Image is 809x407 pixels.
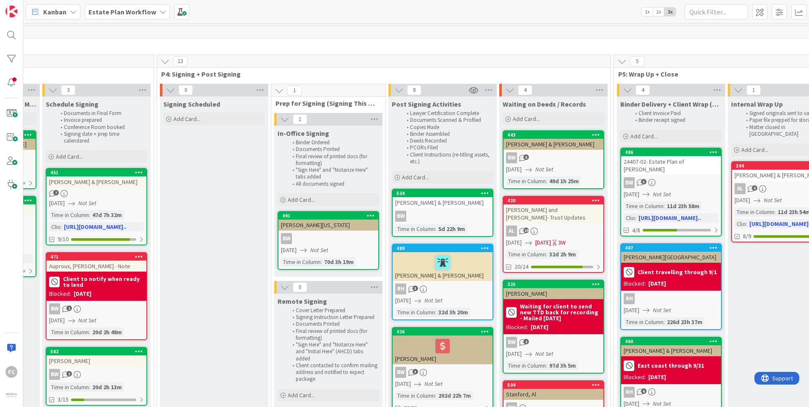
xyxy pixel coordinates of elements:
[504,204,603,223] div: [PERSON_NAME] and [PERSON_NAME]- Trust Updates
[523,154,529,160] span: 5
[435,308,436,317] span: :
[47,176,146,187] div: [PERSON_NAME] & [PERSON_NAME]
[413,286,418,291] span: 3
[278,297,327,305] span: Remote Signing
[624,293,635,304] div: RH
[520,303,601,321] b: Waiting for client to send new TTD back for recording - Mailed [DATE]
[288,153,378,167] li: Final review of printed docs (for formatting)
[624,306,639,315] span: [DATE]
[58,395,69,404] span: 3/15
[47,261,146,272] div: Auproux, [PERSON_NAME] - Note
[74,289,91,298] div: [DATE]
[653,8,664,16] span: 2x
[278,220,378,231] div: [PERSON_NAME][US_STATE]
[735,196,750,205] span: [DATE]
[621,148,721,156] div: 486
[624,190,639,199] span: [DATE]
[88,8,156,16] b: Estate Plan Workflow
[506,238,522,247] span: [DATE]
[395,296,411,305] span: [DATE]
[630,110,721,117] li: Client Invoice Paid
[506,361,546,370] div: Time in Column
[281,246,297,255] span: [DATE]
[179,85,193,95] span: 0
[402,151,492,165] li: Client Instructions (re-titling assets, etc.)
[665,201,702,211] div: 11d 23h 58m
[393,335,493,364] div: [PERSON_NAME]
[288,139,378,146] li: Binder Ordered
[402,117,492,124] li: Documents Scanned & Profiled
[504,280,603,288] div: 325
[56,131,146,145] li: Signing date + prep time calendared
[173,56,187,66] span: 13
[89,382,90,392] span: :
[49,369,60,380] div: BW
[546,361,547,370] span: :
[624,201,663,211] div: Time in Column
[278,129,329,137] span: In-Office Signing
[49,222,61,231] div: Clio
[56,110,146,117] li: Documents in Final Form
[396,190,493,196] div: 534
[632,226,640,235] span: 4/8
[18,1,39,11] span: Support
[621,244,721,263] div: 407[PERSON_NAME][GEOGRAPHIC_DATA]
[436,308,470,317] div: 32d 3h 20m
[288,341,378,362] li: "Sign Here" and "Notarize Here" and "Initial Here" (AHCD) tabs added
[395,308,435,317] div: Time in Column
[735,207,774,217] div: Time in Column
[288,167,378,181] li: "Sign Here" and "Notarize Here" tabs added
[47,348,146,355] div: 582
[402,131,492,137] li: Binder Assembled
[506,349,522,358] span: [DATE]
[513,115,540,123] span: Add Card...
[624,177,635,188] div: BW
[47,303,146,314] div: BW
[685,4,748,19] input: Quick Filter...
[61,85,75,95] span: 3
[435,391,436,400] span: :
[393,245,493,252] div: 489
[507,132,603,138] div: 443
[624,213,635,223] div: Clio
[506,323,528,332] div: Blocked:
[547,176,581,186] div: 49d 1h 25m
[395,224,435,234] div: Time in Column
[90,382,124,392] div: 20d 2h 13m
[396,245,493,251] div: 489
[630,117,721,124] li: Binder receipt signed
[53,190,59,195] span: 7
[49,199,65,208] span: [DATE]
[535,238,551,247] span: [DATE]
[173,115,201,123] span: Add Card...
[641,388,647,394] span: 6
[393,190,493,197] div: 534
[506,225,517,236] div: AL
[504,197,603,204] div: 420
[393,367,493,378] div: BW
[515,262,528,271] span: 20/24
[621,293,721,304] div: RH
[395,283,406,294] div: RH
[402,137,492,144] li: Deeds Recorded
[743,232,751,241] span: 8/9
[621,244,721,252] div: 407
[523,339,529,344] span: 2
[504,389,603,400] div: Stanford, Al
[547,250,578,259] div: 32d 2h 9m
[281,233,292,244] div: BW
[621,345,721,356] div: [PERSON_NAME] & [PERSON_NAME]
[281,257,321,267] div: Time in Column
[392,100,461,108] span: Post Signing Activities
[523,228,529,233] span: 19
[47,253,146,272] div: 471Auproux, [PERSON_NAME] - Note
[621,177,721,188] div: BW
[49,303,60,314] div: BW
[49,382,89,392] div: Time in Column
[535,350,553,357] i: Not Set
[47,169,146,176] div: 451
[407,85,421,95] span: 8
[630,56,644,66] span: 5
[503,100,586,108] span: Waiting on Deeds / Records
[46,100,99,108] span: Schedule Signing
